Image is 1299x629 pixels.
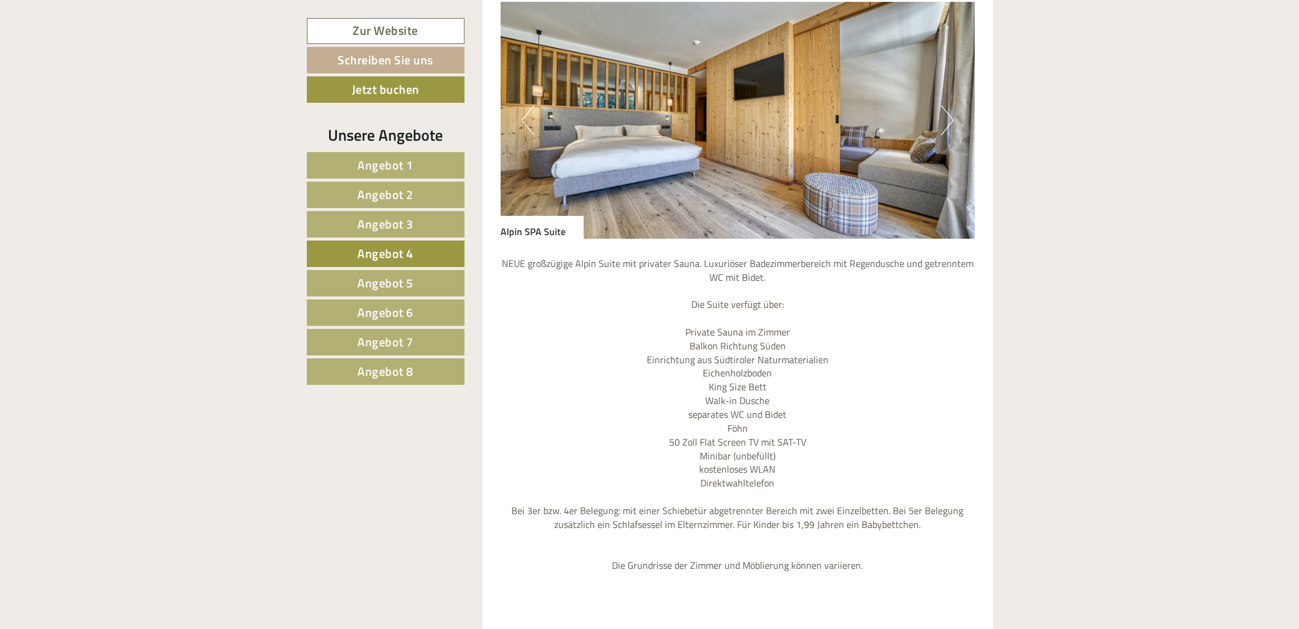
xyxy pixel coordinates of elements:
p: NEUE großzügige Alpin Suite mit privater Sauna. Luxuriöser Badezimmerbereich mit Regendusche und ... [501,257,975,572]
span: Angebot 3 [357,215,413,233]
div: Alpin SPA Suite [501,216,584,239]
a: Jetzt buchen [307,76,464,103]
span: Angebot 2 [357,185,413,204]
a: Zur Website [307,18,464,44]
a: Schreiben Sie uns [307,47,464,73]
img: image [501,2,975,239]
span: Angebot 5 [357,274,413,292]
span: Angebot 4 [357,244,413,263]
button: Next [941,105,954,135]
div: Unsere Angebote [307,124,464,146]
span: Angebot 8 [357,362,413,381]
button: Previous [522,105,534,135]
span: Angebot 7 [357,333,413,351]
span: Angebot 1 [357,156,413,174]
span: Angebot 6 [357,303,413,322]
